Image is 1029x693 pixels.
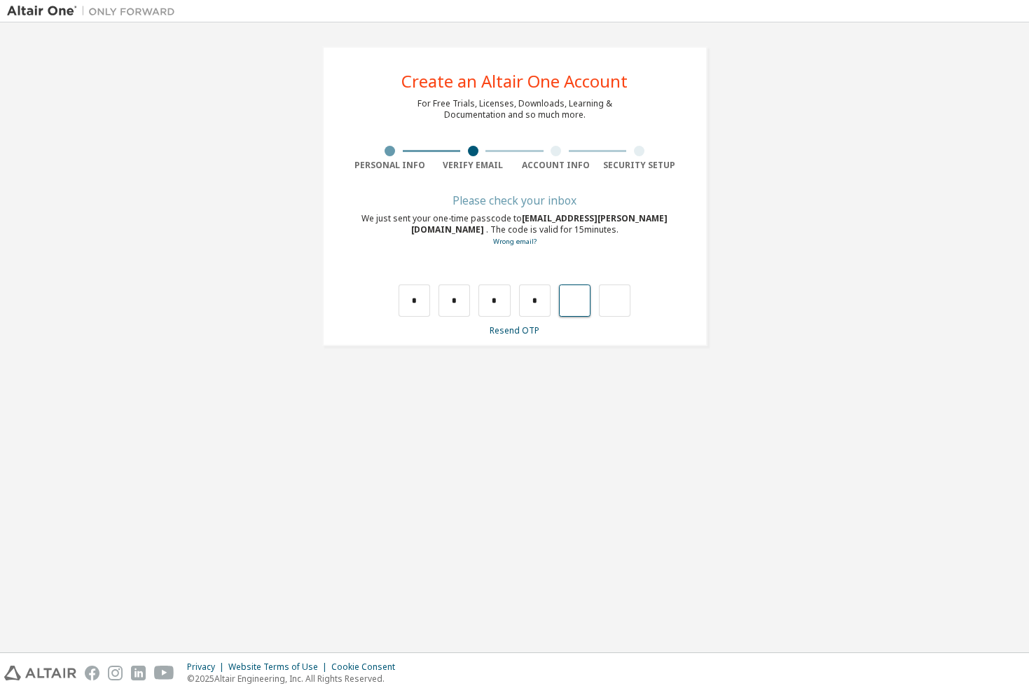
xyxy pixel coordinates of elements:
[85,666,99,680] img: facebook.svg
[431,160,515,171] div: Verify Email
[154,666,174,680] img: youtube.svg
[131,666,146,680] img: linkedin.svg
[417,98,612,121] div: For Free Trials, Licenses, Downloads, Learning & Documentation and so much more.
[187,673,403,685] p: © 2025 Altair Engineering, Inc. All Rights Reserved.
[4,666,76,680] img: altair_logo.svg
[411,212,668,235] span: [EMAIL_ADDRESS][PERSON_NAME][DOMAIN_NAME]
[493,237,537,246] a: Go back to the registration form
[349,196,681,205] div: Please check your inbox
[598,160,681,171] div: Security Setup
[401,73,628,90] div: Create an Altair One Account
[349,213,681,247] div: We just sent your one-time passcode to . The code is valid for 15 minutes.
[108,666,123,680] img: instagram.svg
[515,160,598,171] div: Account Info
[349,160,432,171] div: Personal Info
[490,324,539,336] a: Resend OTP
[187,661,228,673] div: Privacy
[228,661,331,673] div: Website Terms of Use
[331,661,403,673] div: Cookie Consent
[7,4,182,18] img: Altair One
